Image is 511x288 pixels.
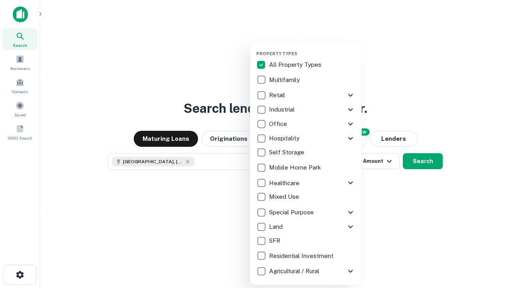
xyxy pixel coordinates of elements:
p: Office [269,119,289,129]
p: Residential Investment [269,251,335,261]
div: Office [256,117,355,131]
p: Retail [269,90,287,100]
div: Retail [256,88,355,102]
div: Healthcare [256,176,355,190]
p: Self Storage [269,148,306,157]
p: Hospitality [269,134,301,143]
p: Mobile Home Park [269,163,323,172]
iframe: Chat Widget [471,224,511,262]
p: All Property Types [269,60,323,70]
div: Special Purpose [256,205,355,220]
p: Multifamily [269,75,301,85]
div: Agricultural / Rural [256,264,355,278]
div: Industrial [256,102,355,117]
p: SFR [269,236,282,246]
p: Special Purpose [269,208,315,217]
p: Industrial [269,105,296,114]
p: Healthcare [269,178,301,188]
p: Mixed Use [269,192,301,202]
p: Land [269,222,284,232]
div: Land [256,220,355,234]
div: Hospitality [256,131,355,146]
p: Agricultural / Rural [269,266,321,276]
span: Property Types [256,51,297,56]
